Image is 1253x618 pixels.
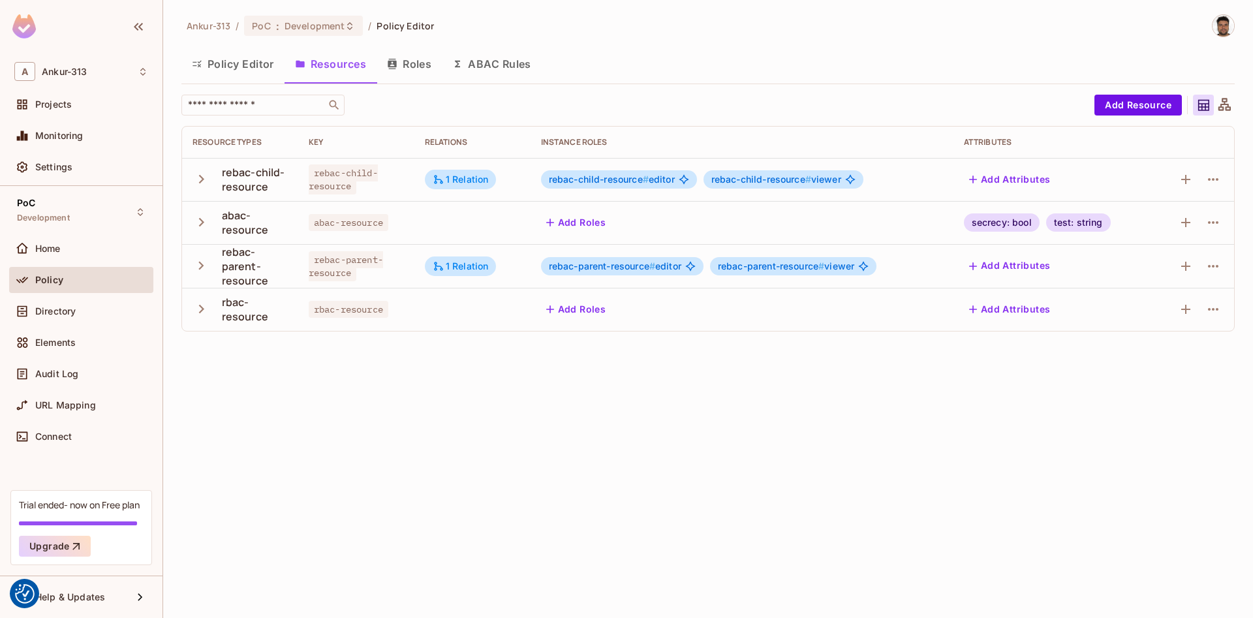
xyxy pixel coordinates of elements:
[222,295,288,324] div: rbac-resource
[549,260,655,271] span: rebac-parent-resource
[193,137,288,147] div: Resource Types
[541,299,611,320] button: Add Roles
[187,20,230,32] span: the active workspace
[17,198,35,208] span: PoC
[12,14,36,39] img: SReyMgAAAABJRU5ErkJggg==
[368,20,371,32] li: /
[1213,15,1234,37] img: Vladimir Shopov
[549,261,681,271] span: editor
[549,174,675,185] span: editor
[964,299,1056,320] button: Add Attributes
[35,275,63,285] span: Policy
[1094,95,1182,116] button: Add Resource
[805,174,811,185] span: #
[19,536,91,557] button: Upgrade
[42,67,87,77] span: Workspace: Ankur-313
[309,137,404,147] div: Key
[35,592,105,602] span: Help & Updates
[35,306,76,317] span: Directory
[818,260,824,271] span: #
[309,301,388,318] span: rbac-resource
[15,584,35,604] button: Consent Preferences
[377,20,434,32] span: Policy Editor
[964,169,1056,190] button: Add Attributes
[643,174,649,185] span: #
[541,137,943,147] div: Instance roles
[541,212,611,233] button: Add Roles
[377,48,442,80] button: Roles
[35,337,76,348] span: Elements
[285,20,345,32] span: Development
[309,251,383,281] span: rebac-parent-resource
[275,21,280,31] span: :
[35,131,84,141] span: Monitoring
[14,62,35,81] span: A
[711,174,841,185] span: viewer
[35,243,61,254] span: Home
[649,260,655,271] span: #
[964,213,1040,232] div: secrecy: bool
[433,174,489,185] div: 1 Relation
[309,164,378,194] span: rebac-child-resource
[15,584,35,604] img: Revisit consent button
[181,48,285,80] button: Policy Editor
[236,20,239,32] li: /
[711,174,811,185] span: rebac-child-resource
[35,369,78,379] span: Audit Log
[19,499,140,511] div: Trial ended- now on Free plan
[309,214,388,231] span: abac-resource
[35,431,72,442] span: Connect
[433,260,489,272] div: 1 Relation
[549,174,649,185] span: rebac-child-resource
[718,261,854,271] span: viewer
[442,48,542,80] button: ABAC Rules
[17,213,70,223] span: Development
[1046,213,1111,232] div: test: string
[35,99,72,110] span: Projects
[964,256,1056,277] button: Add Attributes
[35,400,96,410] span: URL Mapping
[222,165,288,194] div: rebac-child-resource
[252,20,270,32] span: PoC
[222,245,288,288] div: rebac-parent-resource
[425,137,520,147] div: Relations
[35,162,72,172] span: Settings
[222,208,288,237] div: abac-resource
[285,48,377,80] button: Resources
[718,260,824,271] span: rebac-parent-resource
[964,137,1142,147] div: Attributes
